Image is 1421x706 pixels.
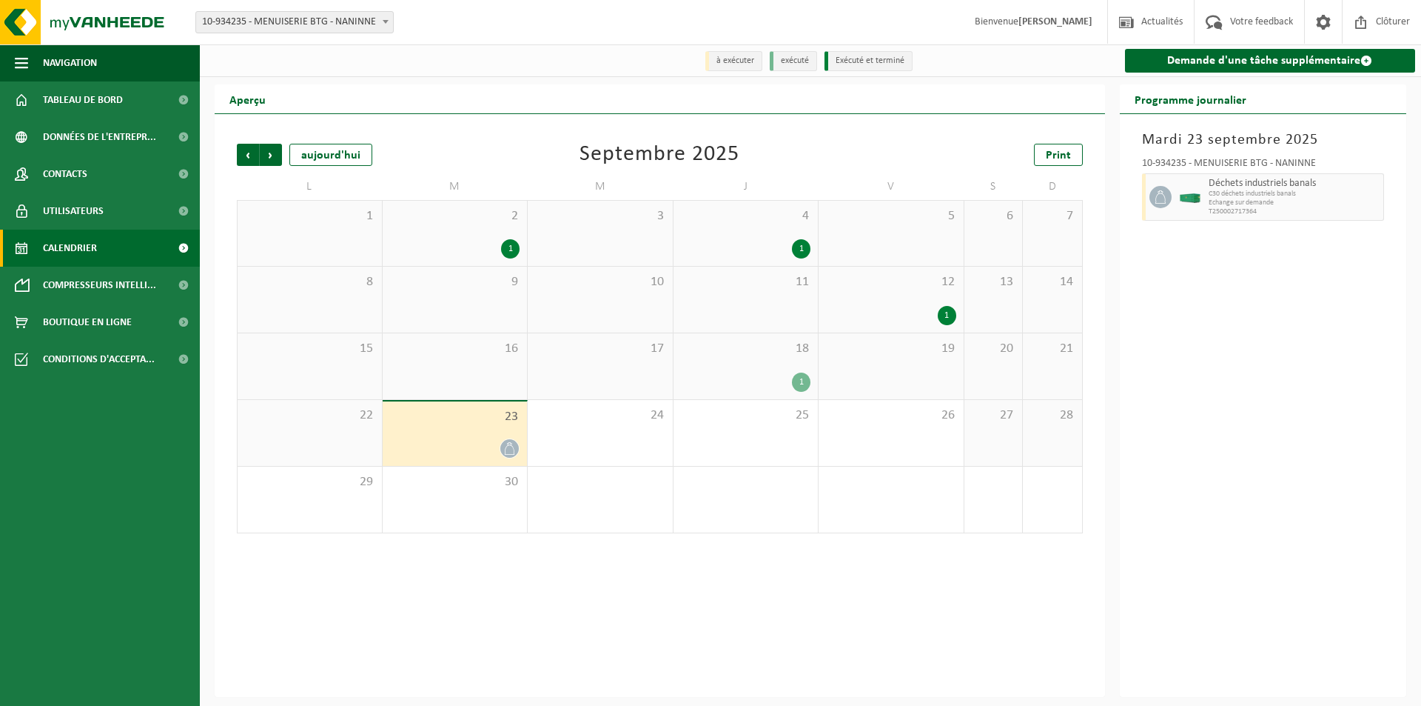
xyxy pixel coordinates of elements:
span: 9 [390,274,520,290]
span: 24 [535,407,665,424]
span: 23 [390,409,520,425]
span: 5 [826,208,956,224]
span: 14 [1030,274,1074,290]
td: D [1023,173,1082,200]
td: S [964,173,1024,200]
div: 1 [792,239,810,259]
span: 6 [972,208,1015,224]
span: 18 [681,341,811,357]
span: 22 [245,407,374,424]
h2: Aperçu [215,84,280,113]
span: 21 [1030,341,1074,357]
span: 19 [826,341,956,357]
span: Données de l'entrepr... [43,119,156,156]
div: aujourd'hui [289,144,372,166]
div: 1 [792,373,810,392]
span: Boutique en ligne [43,304,132,341]
span: 29 [245,474,374,490]
span: C30 déchets industriels banals [1209,190,1380,199]
span: Suivant [260,144,282,166]
span: 17 [535,341,665,357]
span: 4 [681,208,811,224]
span: Tableau de bord [43,81,123,119]
span: Echange sur demande [1209,199,1380,207]
td: V [819,173,964,200]
h3: Mardi 23 septembre 2025 [1142,129,1385,151]
span: 12 [826,274,956,290]
span: 11 [681,274,811,290]
div: 10-934235 - MENUISERIE BTG - NANINNE [1142,159,1385,173]
span: 16 [390,341,520,357]
strong: [PERSON_NAME] [1018,16,1092,27]
li: à exécuter [705,51,762,71]
h2: Programme journalier [1120,84,1261,113]
span: Utilisateurs [43,193,104,230]
span: Compresseurs intelli... [43,267,156,304]
span: 10-934235 - MENUISERIE BTG - NANINNE [196,12,393,33]
div: Septembre 2025 [580,144,739,166]
a: Print [1034,144,1083,166]
span: 25 [681,407,811,424]
li: exécuté [770,51,817,71]
span: Déchets industriels banals [1209,178,1380,190]
td: L [237,173,383,200]
span: 1 [245,208,374,224]
span: 27 [972,407,1015,424]
span: Conditions d'accepta... [43,341,155,378]
span: 3 [535,208,665,224]
span: Navigation [43,44,97,81]
span: Calendrier [43,230,97,267]
span: 15 [245,341,374,357]
li: Exécuté et terminé [824,51,913,71]
span: Contacts [43,156,87,193]
span: 8 [245,274,374,290]
span: 26 [826,407,956,424]
span: Précédent [237,144,259,166]
img: HK-XC-30-GN-00 [1179,192,1201,203]
span: 2 [390,208,520,224]
span: 13 [972,274,1015,290]
span: 10 [535,274,665,290]
span: 7 [1030,208,1074,224]
div: 1 [501,239,520,259]
span: 10-934235 - MENUISERIE BTG - NANINNE [195,11,394,33]
span: 28 [1030,407,1074,424]
td: M [528,173,673,200]
span: Print [1046,150,1071,161]
span: 20 [972,341,1015,357]
span: 30 [390,474,520,490]
span: T250002717364 [1209,207,1380,216]
td: M [383,173,528,200]
a: Demande d'une tâche supplémentaire [1125,49,1416,73]
div: 1 [938,306,956,325]
td: J [673,173,819,200]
